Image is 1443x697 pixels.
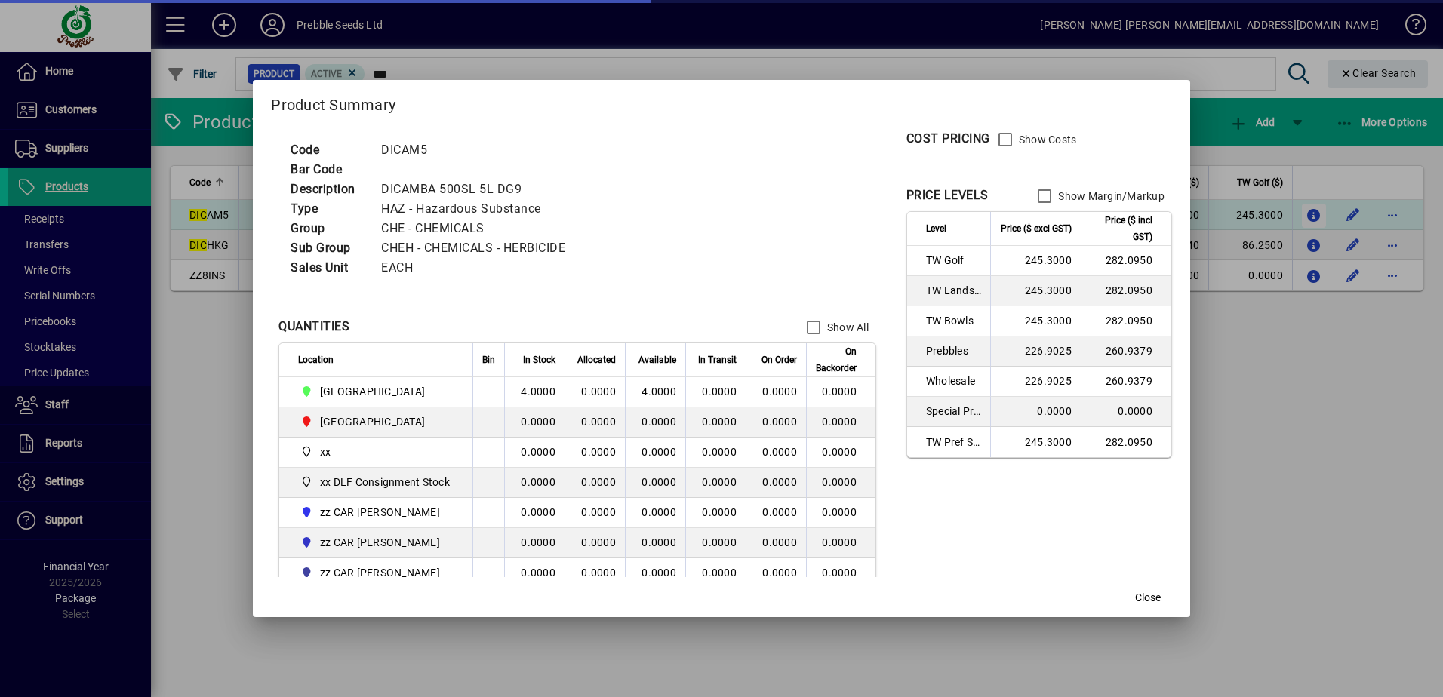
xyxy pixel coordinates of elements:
span: 0.0000 [762,567,797,579]
td: 0.0000 [990,397,1081,427]
button: Close [1124,584,1172,611]
span: 0.0000 [762,536,797,548]
span: 0.0000 [762,476,797,488]
td: 0.0000 [806,498,875,528]
span: 0.0000 [702,416,737,428]
td: DICAM5 [374,140,583,160]
td: 0.0000 [806,377,875,407]
td: 0.0000 [806,438,875,468]
td: 0.0000 [625,407,685,438]
span: In Transit [698,352,737,368]
td: 0.0000 [806,528,875,558]
span: zz CAR [PERSON_NAME] [320,565,440,580]
td: 0.0000 [806,468,875,498]
td: 0.0000 [504,558,565,588]
span: zz CAR CRAIG G [298,563,456,582]
td: 0.0000 [625,498,685,528]
td: 0.0000 [504,528,565,558]
td: 0.0000 [625,558,685,588]
td: 245.3000 [990,306,1081,336]
td: 4.0000 [504,377,565,407]
span: 0.0000 [762,416,797,428]
label: Show All [824,320,869,335]
td: 0.0000 [504,498,565,528]
td: 0.0000 [504,468,565,498]
td: 0.0000 [565,498,625,528]
td: 282.0950 [1081,276,1171,306]
span: TW Bowls [926,313,981,328]
td: 0.0000 [625,528,685,558]
td: 0.0000 [504,407,565,438]
span: 0.0000 [762,506,797,518]
td: 0.0000 [625,438,685,468]
td: 245.3000 [990,276,1081,306]
span: Wholesale [926,373,981,388]
td: Sales Unit [283,258,374,278]
td: HAZ - Hazardous Substance [374,199,583,219]
span: [GEOGRAPHIC_DATA] [320,384,425,399]
td: DICAMBA 500SL 5L DG9 [374,180,583,199]
label: Show Margin/Markup [1055,189,1165,204]
td: 0.0000 [565,468,625,498]
span: [GEOGRAPHIC_DATA] [320,414,425,429]
span: 0.0000 [702,385,737,398]
td: 260.9379 [1081,367,1171,397]
span: zz CAR CRAIG B [298,533,456,551]
td: 0.0000 [806,407,875,438]
td: 4.0000 [625,377,685,407]
span: Bin [482,352,495,368]
span: xx [298,443,456,461]
td: 245.3000 [990,427,1081,457]
span: xx DLF Consignment Stock [320,474,450,490]
td: Type [283,199,374,219]
span: xx [320,444,331,459]
td: 0.0000 [565,558,625,588]
span: 0.0000 [762,446,797,458]
td: 0.0000 [1081,397,1171,427]
span: Price ($ excl GST) [1001,220,1072,237]
td: 0.0000 [565,407,625,438]
td: Bar Code [283,160,374,180]
span: xx DLF Consignment Stock [298,473,456,491]
td: 0.0000 [625,468,685,498]
span: TW Pref Sup [926,434,981,450]
label: Show Costs [1016,132,1077,147]
span: On Order [761,352,797,368]
td: 226.9025 [990,367,1081,397]
td: 282.0950 [1081,246,1171,276]
span: PALMERSTON NORTH [298,413,456,431]
td: 282.0950 [1081,306,1171,336]
span: 0.0000 [702,536,737,548]
span: Prebbles [926,343,981,358]
span: In Stock [523,352,555,368]
td: 0.0000 [504,438,565,468]
td: Sub Group [283,238,374,258]
td: 260.9379 [1081,336,1171,367]
span: 0.0000 [702,567,737,579]
span: TW Landscaper [926,283,981,298]
h2: Product Summary [253,80,1190,124]
div: COST PRICING [906,130,990,148]
div: PRICE LEVELS [906,186,989,204]
span: Special Price [926,404,981,419]
span: Price ($ incl GST) [1091,212,1152,245]
span: On Backorder [816,343,857,376]
span: 0.0000 [702,446,737,458]
span: zz CAR [PERSON_NAME] [320,505,440,520]
span: Close [1135,590,1161,606]
td: Description [283,180,374,199]
span: TW Golf [926,253,981,268]
td: Group [283,219,374,238]
span: 0.0000 [702,476,737,488]
span: zz CAR CARL [298,503,456,521]
td: EACH [374,258,583,278]
span: Available [638,352,676,368]
span: Level [926,220,946,237]
td: 0.0000 [806,558,875,588]
td: 0.0000 [565,438,625,468]
td: CHE - CHEMICALS [374,219,583,238]
span: 0.0000 [762,385,797,398]
span: zz CAR [PERSON_NAME] [320,535,440,550]
span: CHRISTCHURCH [298,382,456,401]
td: 245.3000 [990,246,1081,276]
